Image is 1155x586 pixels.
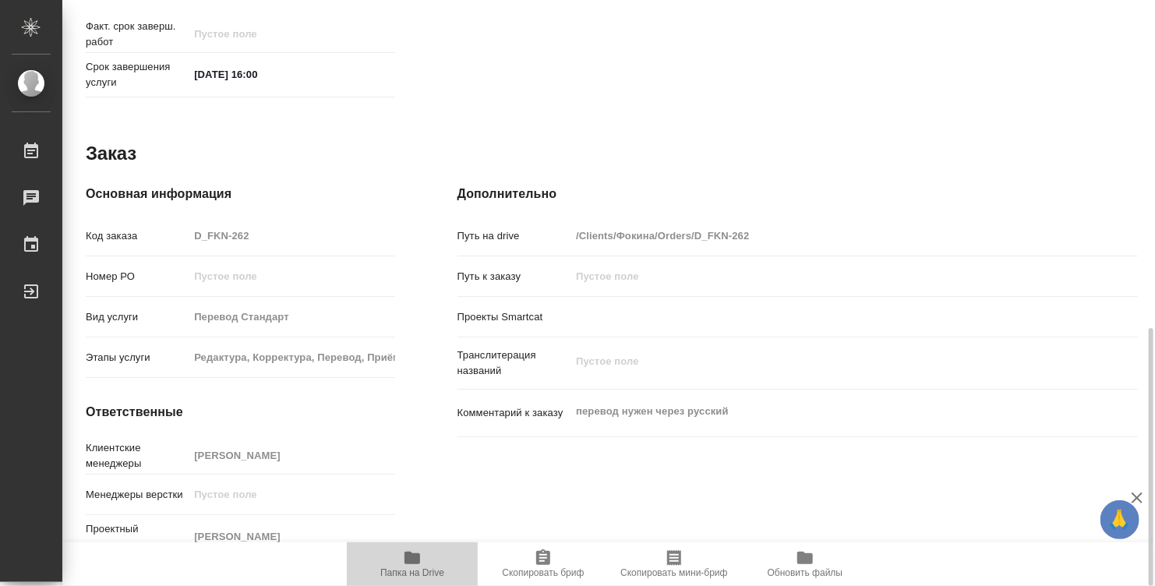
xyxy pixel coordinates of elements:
input: Пустое поле [189,444,394,467]
p: Путь на drive [457,228,571,244]
p: Этапы услуги [86,350,189,365]
span: Скопировать бриф [502,567,584,578]
p: Путь к заказу [457,269,571,284]
textarea: перевод нужен через русский [570,398,1081,425]
input: ✎ Введи что-нибудь [189,63,325,86]
input: Пустое поле [189,265,394,288]
button: Папка на Drive [347,542,478,586]
h4: Ответственные [86,403,395,422]
button: Скопировать бриф [478,542,609,586]
input: Пустое поле [189,305,394,328]
button: Обновить файлы [740,542,871,586]
p: Вид услуги [86,309,189,325]
p: Проекты Smartcat [457,309,571,325]
p: Факт. срок заверш. работ [86,19,189,50]
input: Пустое поле [189,346,394,369]
span: Папка на Drive [380,567,444,578]
p: Клиентские менеджеры [86,440,189,471]
p: Код заказа [86,228,189,244]
h2: Заказ [86,141,136,166]
input: Пустое поле [189,23,325,45]
p: Номер РО [86,269,189,284]
input: Пустое поле [189,224,394,247]
h4: Дополнительно [457,185,1138,203]
button: Скопировать мини-бриф [609,542,740,586]
input: Пустое поле [570,224,1081,247]
p: Транслитерация названий [457,348,571,379]
h4: Основная информация [86,185,395,203]
input: Пустое поле [189,483,394,506]
input: Пустое поле [570,265,1081,288]
input: Пустое поле [189,525,394,548]
p: Срок завершения услуги [86,59,189,90]
p: Менеджеры верстки [86,487,189,503]
span: Обновить файлы [768,567,843,578]
span: 🙏 [1107,503,1133,536]
span: Скопировать мини-бриф [620,567,727,578]
p: Комментарий к заказу [457,405,571,421]
button: 🙏 [1100,500,1139,539]
p: Проектный менеджер [86,521,189,552]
